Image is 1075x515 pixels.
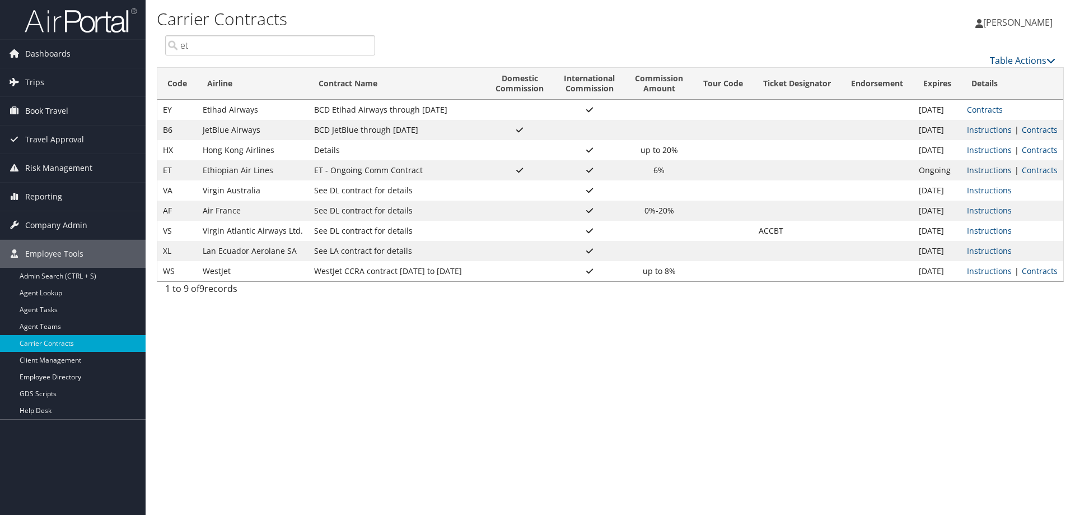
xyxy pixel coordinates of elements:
[197,140,309,160] td: Hong Kong Airlines
[753,221,841,241] td: ACCBT
[554,68,625,100] th: InternationalCommission: activate to sort column ascending
[197,120,309,140] td: JetBlue Airways
[157,201,197,221] td: AF
[913,221,961,241] td: [DATE]
[913,120,961,140] td: [DATE]
[165,35,375,55] input: Search
[1022,266,1058,276] a: View Contracts
[309,261,485,281] td: WestJet CCRA contract [DATE] to [DATE]
[625,201,693,221] td: 0%-20%
[967,124,1012,135] a: View Ticketing Instructions
[25,7,137,34] img: airportal-logo.png
[309,140,485,160] td: Details
[967,205,1012,216] a: View Ticketing Instructions
[157,140,197,160] td: HX
[1022,165,1058,175] a: View Contracts
[197,100,309,120] td: Etihad Airways
[197,261,309,281] td: WestJet
[967,185,1012,196] a: View Ticketing Instructions
[25,211,87,239] span: Company Admin
[625,261,693,281] td: up to 8%
[309,241,485,261] td: See LA contract for details
[157,100,197,120] td: EY
[25,183,62,211] span: Reporting
[25,240,83,268] span: Employee Tools
[1012,124,1022,135] span: |
[913,140,961,160] td: [DATE]
[1012,266,1022,276] span: |
[157,68,197,100] th: Code: activate to sort column ascending
[309,180,485,201] td: See DL contract for details
[197,241,309,261] td: Lan Ecuador Aerolane SA
[309,68,485,100] th: Contract Name: activate to sort column descending
[975,6,1064,39] a: [PERSON_NAME]
[157,160,197,180] td: ET
[913,241,961,261] td: [DATE]
[25,68,44,96] span: Trips
[913,100,961,120] td: [DATE]
[197,180,309,201] td: Virgin Australia
[309,120,485,140] td: BCD JetBlue through [DATE]
[967,165,1012,175] a: View Ticketing Instructions
[157,221,197,241] td: VS
[197,221,309,241] td: Virgin Atlantic Airways Ltd.
[625,160,693,180] td: 6%
[197,160,309,180] td: Ethiopian Air Lines
[197,68,309,100] th: Airline: activate to sort column ascending
[967,266,1012,276] a: View Ticketing Instructions
[913,68,961,100] th: Expires: activate to sort column ascending
[983,16,1053,29] span: [PERSON_NAME]
[1012,145,1022,155] span: |
[967,145,1012,155] a: View Ticketing Instructions
[1012,165,1022,175] span: |
[197,201,309,221] td: Air France
[625,68,693,100] th: CommissionAmount: activate to sort column ascending
[25,40,71,68] span: Dashboards
[485,68,554,100] th: DomesticCommission: activate to sort column ascending
[309,100,485,120] td: BCD Etihad Airways through [DATE]
[157,241,197,261] td: XL
[309,221,485,241] td: See DL contract for details
[913,160,961,180] td: Ongoing
[967,245,1012,256] a: View Ticketing Instructions
[25,154,92,182] span: Risk Management
[913,180,961,201] td: [DATE]
[967,104,1003,115] a: View Contracts
[157,120,197,140] td: B6
[990,54,1055,67] a: Table Actions
[693,68,753,100] th: Tour Code: activate to sort column ascending
[157,7,761,31] h1: Carrier Contracts
[309,160,485,180] td: ET - Ongoing Comm Contract
[309,201,485,221] td: See DL contract for details
[913,261,961,281] td: [DATE]
[753,68,841,100] th: Ticket Designator: activate to sort column ascending
[165,282,375,301] div: 1 to 9 of records
[157,180,197,201] td: VA
[199,282,204,295] span: 9
[25,126,84,154] span: Travel Approval
[1022,124,1058,135] a: View Contracts
[625,140,693,160] td: up to 20%
[157,261,197,281] td: WS
[1022,145,1058,155] a: View Contracts
[841,68,913,100] th: Endorsement: activate to sort column ascending
[961,68,1063,100] th: Details: activate to sort column ascending
[25,97,68,125] span: Book Travel
[967,225,1012,236] a: View Ticketing Instructions
[913,201,961,221] td: [DATE]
